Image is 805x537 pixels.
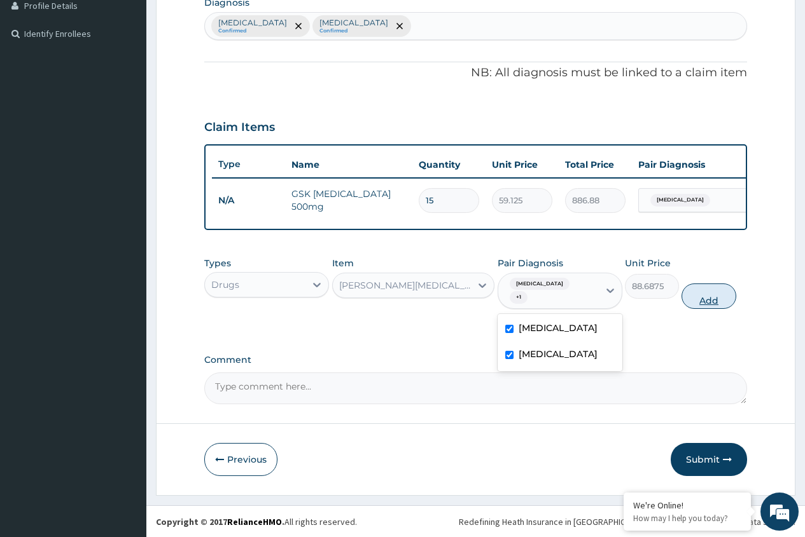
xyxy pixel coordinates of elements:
[671,443,747,476] button: Submit
[204,121,275,135] h3: Claim Items
[285,152,412,177] th: Name
[559,152,632,177] th: Total Price
[510,278,570,290] span: [MEDICAL_DATA]
[339,279,473,292] div: [PERSON_NAME][MEDICAL_DATA] 10mg
[209,6,239,37] div: Minimize live chat window
[633,513,741,524] p: How may I help you today?
[519,322,598,334] label: [MEDICAL_DATA]
[74,160,176,289] span: We're online!
[227,516,282,527] a: RelianceHMO
[498,257,563,269] label: Pair Diagnosis
[412,152,486,177] th: Quantity
[633,500,741,511] div: We're Online!
[459,515,795,528] div: Redefining Heath Insurance in [GEOGRAPHIC_DATA] using Telemedicine and Data Science!
[204,258,231,269] label: Types
[285,181,412,219] td: GSK [MEDICAL_DATA] 500mg
[211,278,239,291] div: Drugs
[486,152,559,177] th: Unit Price
[218,18,287,28] p: [MEDICAL_DATA]
[66,71,214,88] div: Chat with us now
[632,152,772,177] th: Pair Diagnosis
[293,20,304,32] span: remove selection option
[218,28,287,34] small: Confirmed
[6,347,242,391] textarea: Type your message and hit 'Enter'
[156,516,284,527] strong: Copyright © 2017 .
[24,64,52,95] img: d_794563401_company_1708531726252_794563401
[319,28,388,34] small: Confirmed
[510,291,528,304] span: + 1
[332,257,354,269] label: Item
[682,283,736,309] button: Add
[519,348,598,360] label: [MEDICAL_DATA]
[394,20,405,32] span: remove selection option
[319,18,388,28] p: [MEDICAL_DATA]
[204,65,747,81] p: NB: All diagnosis must be linked to a claim item
[204,355,747,365] label: Comment
[625,257,671,269] label: Unit Price
[650,194,710,207] span: [MEDICAL_DATA]
[212,189,285,212] td: N/A
[212,153,285,176] th: Type
[204,443,277,476] button: Previous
